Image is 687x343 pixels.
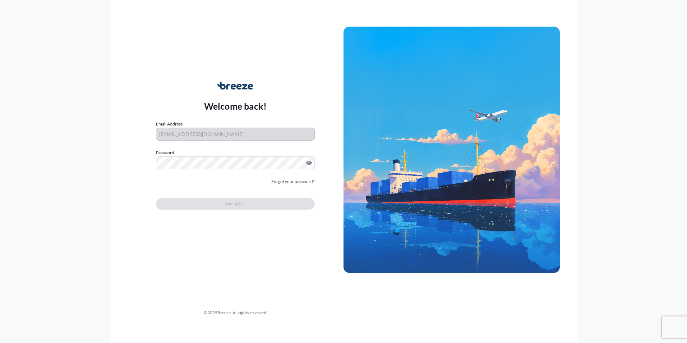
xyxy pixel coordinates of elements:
button: Show password [306,160,312,166]
span: Signing In... [225,200,246,207]
img: Ship illustration [343,27,560,273]
label: Password [156,149,315,156]
button: Signing In... [156,198,315,210]
label: Email Address [156,120,183,128]
a: Forgot your password? [271,178,315,185]
div: © 2025 Breeze. All rights reserved. [127,309,343,316]
input: example@gmail.com [156,128,315,141]
p: Welcome back! [204,100,267,112]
